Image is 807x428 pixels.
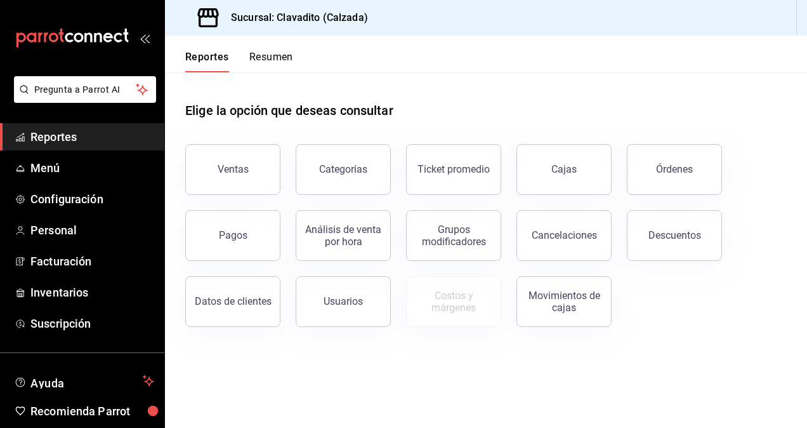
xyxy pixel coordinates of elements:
[406,144,501,195] button: Ticket promedio
[14,76,156,103] button: Pregunta a Parrot AI
[406,276,501,327] button: Contrata inventarios para ver este reporte
[30,191,154,208] span: Configuración
[30,315,154,332] span: Suscripción
[406,210,501,261] button: Grupos modificadores
[516,144,612,195] button: Cajas
[414,290,493,314] div: Costos y márgenes
[516,276,612,327] button: Movimientos de cajas
[30,128,154,145] span: Reportes
[185,276,280,327] button: Datos de clientes
[221,10,368,25] h3: Sucursal: Clavadito (Calzada)
[525,290,603,314] div: Movimientos de cajas
[185,144,280,195] button: Ventas
[296,210,391,261] button: Análisis de venta por hora
[516,210,612,261] button: Cancelaciones
[30,403,154,420] span: Recomienda Parrot
[30,284,154,301] span: Inventarios
[249,51,293,72] button: Resumen
[185,101,393,120] h1: Elige la opción que deseas consultar
[218,163,249,175] div: Ventas
[140,33,150,43] button: open_drawer_menu
[648,229,701,241] div: Descuentos
[296,276,391,327] button: Usuarios
[34,83,136,97] span: Pregunta a Parrot AI
[414,224,493,248] div: Grupos modificadores
[30,159,154,177] span: Menú
[185,210,280,261] button: Pagos
[627,144,722,195] button: Órdenes
[319,163,367,175] div: Categorías
[30,253,154,270] span: Facturación
[30,373,138,389] span: Ayuda
[417,163,490,175] div: Ticket promedio
[627,210,722,261] button: Descuentos
[219,229,247,241] div: Pagos
[185,51,293,72] div: navigation tabs
[195,295,272,307] div: Datos de clientes
[532,229,597,241] div: Cancelaciones
[9,92,156,105] a: Pregunta a Parrot AI
[324,295,363,307] div: Usuarios
[185,51,229,72] button: Reportes
[296,144,391,195] button: Categorías
[656,163,693,175] div: Órdenes
[30,222,154,239] span: Personal
[304,224,383,248] div: Análisis de venta por hora
[551,163,577,175] div: Cajas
